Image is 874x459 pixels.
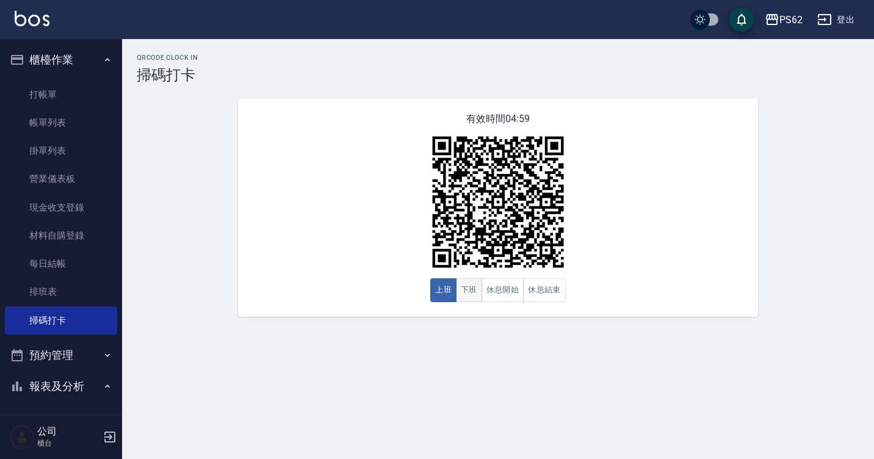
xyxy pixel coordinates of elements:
a: 打帳單 [5,81,117,109]
h3: 掃碼打卡 [137,67,859,84]
button: 休息開始 [482,278,524,302]
img: Person [10,425,34,449]
a: 排班表 [5,278,117,306]
button: 下班 [456,278,482,302]
h2: QRcode Clock In [137,54,859,62]
a: 掛單列表 [5,137,117,165]
a: 營業儀表板 [5,165,117,193]
a: 每日結帳 [5,250,117,278]
button: PS62 [760,7,807,32]
a: 報表目錄 [5,407,117,435]
img: Logo [15,11,49,26]
button: 上班 [430,278,457,302]
button: 櫃檯作業 [5,44,117,76]
p: 櫃台 [37,438,99,449]
a: 現金收支登錄 [5,193,117,222]
button: 休息結束 [523,278,566,302]
button: 預約管理 [5,339,117,371]
a: 材料自購登錄 [5,222,117,250]
button: 報表及分析 [5,370,117,402]
h5: 公司 [37,425,99,438]
div: PS62 [779,12,803,27]
button: 登出 [812,9,859,31]
div: 有效時間 04:59 [238,98,758,317]
a: 掃碼打卡 [5,306,117,334]
button: save [729,7,754,32]
a: 帳單列表 [5,109,117,137]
